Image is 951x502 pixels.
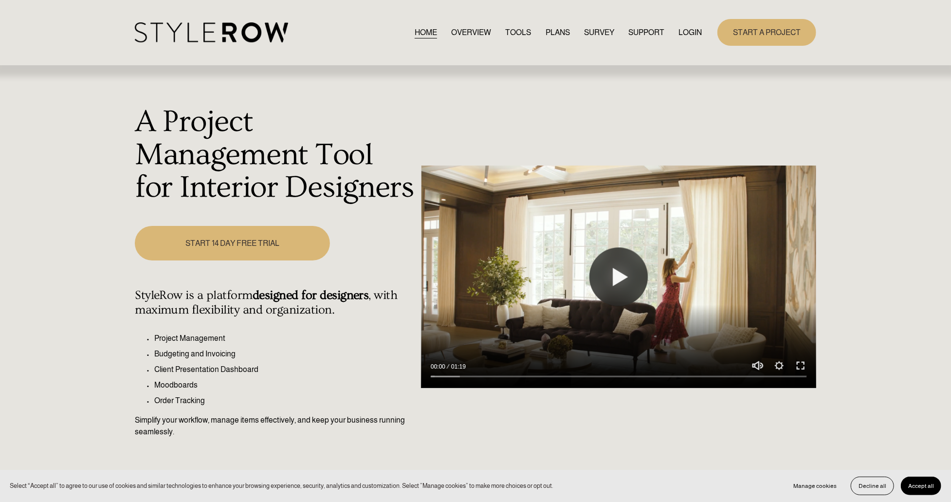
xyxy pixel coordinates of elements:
[135,226,329,260] a: START 14 DAY FREE TRIAL
[859,483,886,489] span: Decline all
[135,288,416,317] h4: StyleRow is a platform , with maximum flexibility and organization.
[154,333,416,344] p: Project Management
[253,288,369,302] strong: designed for designers
[628,27,664,38] span: SUPPORT
[10,481,553,490] p: Select “Accept all” to agree to our use of cookies and similar technologies to enhance your brows...
[431,373,806,380] input: Seek
[448,362,468,372] div: Duration
[851,477,894,495] button: Decline all
[135,414,416,438] p: Simplify your workflow, manage items effectively, and keep your business running seamlessly.
[717,19,816,46] a: START A PROJECT
[154,379,416,391] p: Moodboards
[506,26,531,39] a: TOOLS
[679,26,702,39] a: LOGIN
[901,477,941,495] button: Accept all
[154,348,416,360] p: Budgeting and Invoicing
[431,362,448,372] div: Current time
[908,483,934,489] span: Accept all
[628,26,664,39] a: folder dropdown
[546,26,570,39] a: PLANS
[415,26,437,39] a: HOME
[786,477,844,495] button: Manage cookies
[154,364,416,375] p: Client Presentation Dashboard
[135,106,416,205] h1: A Project Management Tool for Interior Designers
[793,483,837,489] span: Manage cookies
[154,395,416,407] p: Order Tracking
[589,248,648,306] button: Play
[135,22,288,42] img: StyleRow
[584,26,614,39] a: SURVEY
[451,26,491,39] a: OVERVIEW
